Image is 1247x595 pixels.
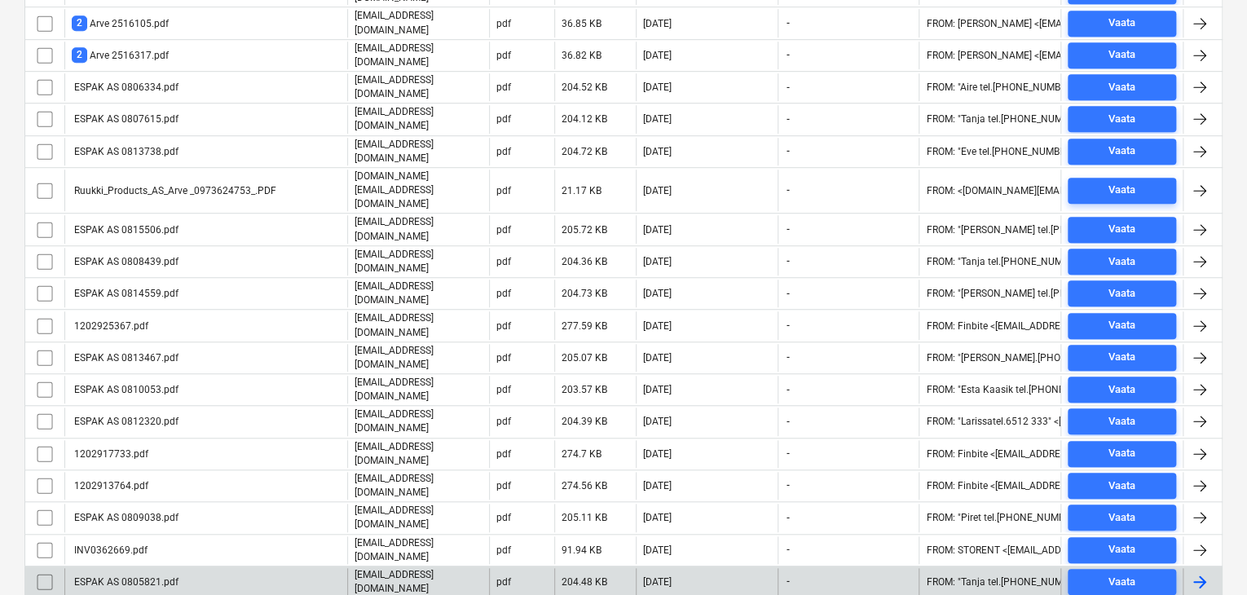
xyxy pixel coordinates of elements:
[1068,473,1176,499] button: Vaata
[1068,345,1176,371] button: Vaata
[1108,412,1135,431] div: Vaata
[72,185,276,196] div: Ruukki_Products_AS_Arve _0973624753_.PDF
[355,9,482,37] p: [EMAIL_ADDRESS][DOMAIN_NAME]
[72,47,87,63] span: 2
[562,544,601,556] div: 91.94 KB
[72,480,148,491] div: 1202913764.pdf
[496,384,511,395] div: pdf
[72,82,178,93] div: ESPAK AS 0806334.pdf
[562,576,607,588] div: 204.48 KB
[643,480,672,491] div: [DATE]
[1068,42,1176,68] button: Vaata
[72,113,178,125] div: ESPAK AS 0807615.pdf
[355,536,482,564] p: [EMAIL_ADDRESS][DOMAIN_NAME]
[643,82,672,93] div: [DATE]
[1108,78,1135,97] div: Vaata
[1108,477,1135,496] div: Vaata
[785,319,791,333] span: -
[355,440,482,468] p: [EMAIL_ADDRESS][DOMAIN_NAME]
[1068,441,1176,467] button: Vaata
[643,352,672,364] div: [DATE]
[562,185,601,196] div: 21.17 KB
[643,224,672,236] div: [DATE]
[496,146,511,157] div: pdf
[562,82,607,93] div: 204.52 KB
[496,448,511,460] div: pdf
[355,170,482,211] p: [DOMAIN_NAME][EMAIL_ADDRESS][DOMAIN_NAME]
[355,472,482,500] p: [EMAIL_ADDRESS][DOMAIN_NAME]
[785,287,791,301] span: -
[355,42,482,69] p: [EMAIL_ADDRESS][DOMAIN_NAME]
[355,504,482,531] p: [EMAIL_ADDRESS][DOMAIN_NAME]
[496,352,511,364] div: pdf
[562,480,607,491] div: 274.56 KB
[355,376,482,403] p: [EMAIL_ADDRESS][DOMAIN_NAME]
[643,544,672,556] div: [DATE]
[496,288,511,299] div: pdf
[355,280,482,307] p: [EMAIL_ADDRESS][DOMAIN_NAME]
[785,511,791,525] span: -
[496,224,511,236] div: pdf
[562,50,601,61] div: 36.82 KB
[1108,181,1135,200] div: Vaata
[785,144,791,158] span: -
[1068,408,1176,434] button: Vaata
[1068,74,1176,100] button: Vaata
[72,47,169,63] div: Arve 2516317.pdf
[496,576,511,588] div: pdf
[643,320,672,332] div: [DATE]
[72,224,178,236] div: ESPAK AS 0815506.pdf
[562,384,607,395] div: 203.57 KB
[72,416,178,427] div: ESPAK AS 0812320.pdf
[785,183,791,197] span: -
[785,81,791,95] span: -
[72,256,178,267] div: ESPAK AS 0808439.pdf
[496,544,511,556] div: pdf
[72,146,178,157] div: ESPAK AS 0813738.pdf
[1108,46,1135,64] div: Vaata
[643,185,672,196] div: [DATE]
[1108,253,1135,271] div: Vaata
[1108,220,1135,239] div: Vaata
[72,512,178,523] div: ESPAK AS 0809038.pdf
[72,448,148,460] div: 1202917733.pdf
[72,320,148,332] div: 1202925367.pdf
[72,288,178,299] div: ESPAK AS 0814559.pdf
[496,256,511,267] div: pdf
[1108,14,1135,33] div: Vaata
[785,543,791,557] span: -
[1068,139,1176,165] button: Vaata
[1068,313,1176,339] button: Vaata
[72,352,178,364] div: ESPAK AS 0813467.pdf
[785,254,791,268] span: -
[1068,377,1176,403] button: Vaata
[355,73,482,101] p: [EMAIL_ADDRESS][DOMAIN_NAME]
[72,15,169,31] div: Arve 2516105.pdf
[355,138,482,165] p: [EMAIL_ADDRESS][DOMAIN_NAME]
[355,215,482,243] p: [EMAIL_ADDRESS][DOMAIN_NAME]
[1108,348,1135,367] div: Vaata
[355,248,482,275] p: [EMAIL_ADDRESS][DOMAIN_NAME]
[355,311,482,339] p: [EMAIL_ADDRESS][DOMAIN_NAME]
[496,320,511,332] div: pdf
[562,113,607,125] div: 204.12 KB
[496,185,511,196] div: pdf
[785,48,791,62] span: -
[785,223,791,236] span: -
[785,415,791,429] span: -
[355,408,482,435] p: [EMAIL_ADDRESS][DOMAIN_NAME]
[1108,444,1135,463] div: Vaata
[72,576,178,588] div: ESPAK AS 0805821.pdf
[785,575,791,588] span: -
[562,352,607,364] div: 205.07 KB
[355,105,482,133] p: [EMAIL_ADDRESS][DOMAIN_NAME]
[1068,217,1176,243] button: Vaata
[785,447,791,461] span: -
[562,448,601,460] div: 274.7 KB
[1068,249,1176,275] button: Vaata
[1165,517,1247,595] iframe: Chat Widget
[643,576,672,588] div: [DATE]
[785,350,791,364] span: -
[1068,280,1176,306] button: Vaata
[1068,106,1176,132] button: Vaata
